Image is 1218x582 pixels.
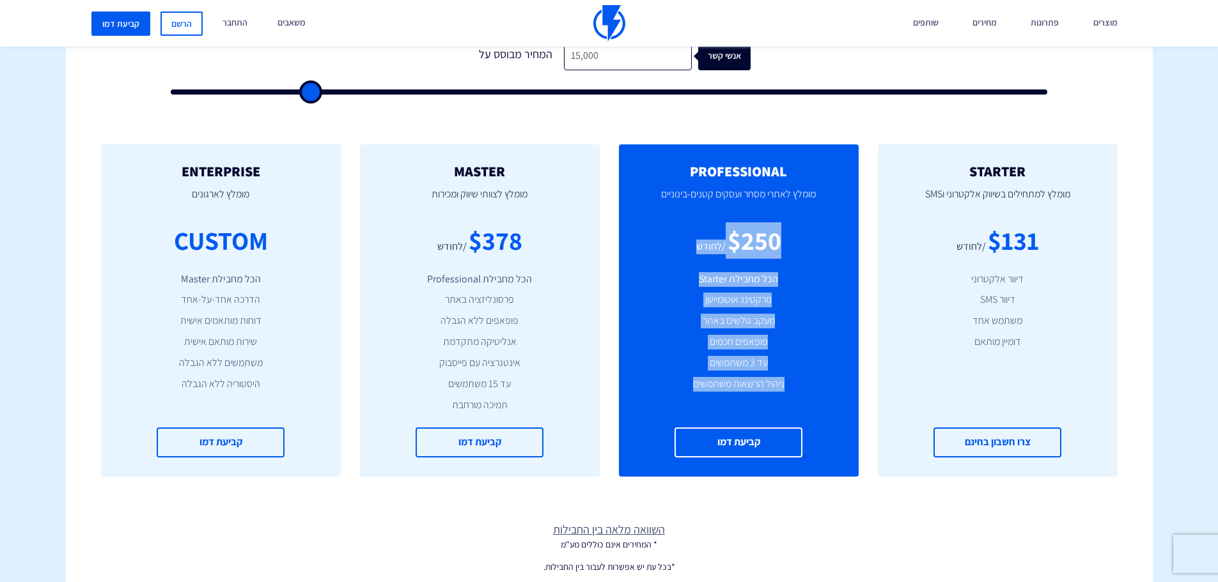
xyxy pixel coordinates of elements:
p: מומלץ לצוותי שיווק ומכירות [379,179,581,222]
a: קביעת דמו [416,427,543,457]
li: מעקב גולשים באתר [638,314,839,328]
div: /לחודש [956,240,986,254]
p: מומלץ לאתרי מסחר ועסקים קטנים-בינוניים [638,179,839,222]
div: /לחודש [437,240,467,254]
li: דיוור אלקטרוני [897,272,1098,287]
li: דומיין מותאם [897,335,1098,349]
li: הכל מחבילת Professional [379,272,581,287]
div: $378 [469,222,522,259]
div: $131 [988,222,1039,259]
li: פופאפים ללא הגבלה [379,314,581,328]
li: פופאפים חכמים [638,335,839,349]
p: * המחירים אינם כוללים מע"מ [66,538,1153,551]
h2: MASTER [379,164,581,179]
li: דוחות מותאמים אישית [120,314,322,328]
a: צרו חשבון בחינם [933,427,1061,457]
div: /לחודש [696,240,726,254]
li: עד 15 משתמשים [379,377,581,392]
li: שירות מותאם אישית [120,335,322,349]
h2: PROFESSIONAL [638,164,839,179]
li: משתמש אחד [897,314,1098,328]
div: המחיר מבוסס על [468,42,564,70]
li: תמיכה מורחבת [379,398,581,413]
p: מומלץ לארגונים [120,179,322,222]
li: מרקטינג אוטומיישן [638,293,839,307]
li: אינטגרציה עם פייסבוק [379,356,581,371]
a: השוואה מלאה בין החבילות [66,521,1153,538]
h2: ENTERPRISE [120,164,322,179]
li: פרסונליזציה באתר [379,293,581,307]
li: משתמשים ללא הגבלה [120,356,322,371]
li: הדרכה אחד-על-אחד [120,293,322,307]
li: עד 3 משתמשים [638,356,839,371]
p: *בכל עת יש אפשרות לעבור בין החבילות. [66,560,1153,573]
a: קביעת דמו [91,11,150,36]
p: מומלץ למתחילים בשיווק אלקטרוני וSMS [897,179,1098,222]
h2: STARTER [897,164,1098,179]
li: דיוור SMS [897,293,1098,307]
li: ניהול הרשאות משתמשים [638,377,839,392]
a: קביעת דמו [675,427,802,457]
div: $250 [728,222,781,259]
div: אנשי קשר [705,42,758,70]
div: CUSTOM [174,222,268,259]
a: הרשם [160,11,203,36]
li: הכל מחבילת Starter [638,272,839,287]
li: הכל מחבילת Master [120,272,322,287]
li: היסטוריה ללא הגבלה [120,377,322,392]
a: קביעת דמו [157,427,285,457]
li: אנליטיקה מתקדמת [379,335,581,349]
